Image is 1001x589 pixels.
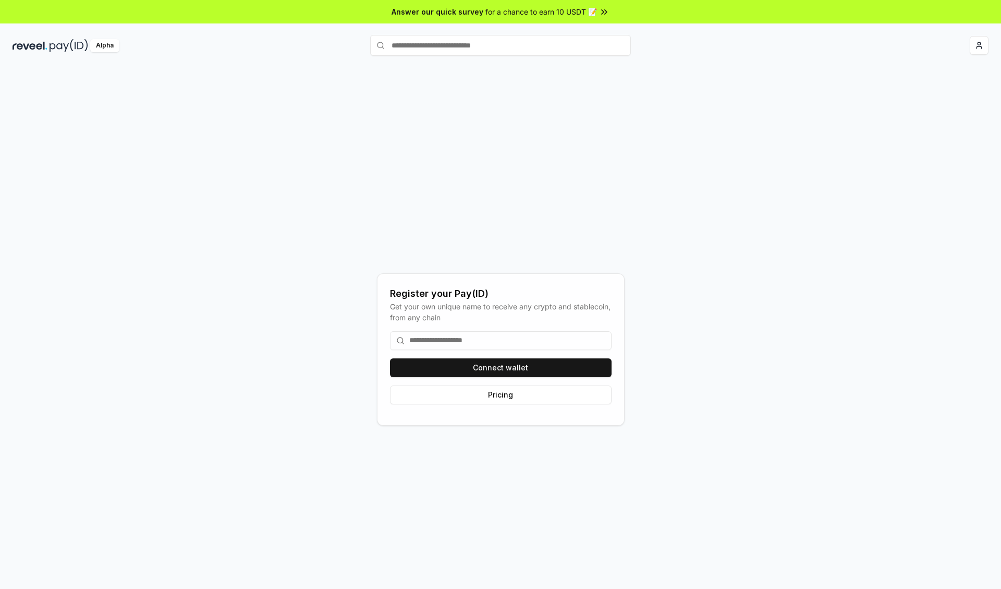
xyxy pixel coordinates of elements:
div: Alpha [90,39,119,52]
button: Pricing [390,386,612,404]
img: reveel_dark [13,39,47,52]
div: Register your Pay(ID) [390,286,612,301]
img: pay_id [50,39,88,52]
span: for a chance to earn 10 USDT 📝 [485,6,597,17]
span: Answer our quick survey [392,6,483,17]
div: Get your own unique name to receive any crypto and stablecoin, from any chain [390,301,612,323]
button: Connect wallet [390,358,612,377]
